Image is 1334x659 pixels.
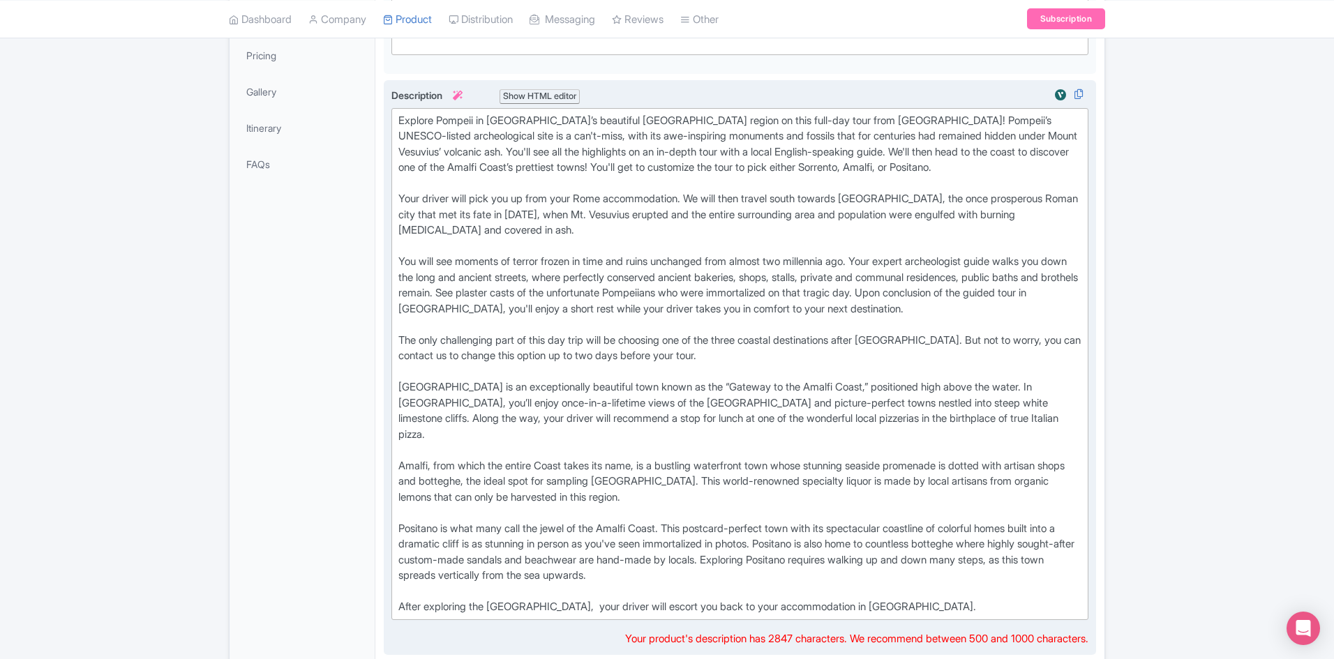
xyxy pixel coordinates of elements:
div: Open Intercom Messenger [1287,612,1320,645]
img: viator-review-widget-01-363d65f17b203e82e80c83508294f9cc.svg [1052,88,1069,102]
div: Your product's description has 2847 characters. We recommend between 500 and 1000 characters. [625,631,1088,647]
a: Pricing [232,40,372,71]
a: FAQs [232,149,372,180]
a: Gallery [232,76,372,107]
a: Subscription [1027,8,1105,29]
span: Description [391,89,465,101]
a: Itinerary [232,112,372,144]
div: Show HTML editor [500,89,580,104]
div: Explore Pompeii in [GEOGRAPHIC_DATA]’s beautiful [GEOGRAPHIC_DATA] region on this full-day tour f... [398,113,1081,615]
